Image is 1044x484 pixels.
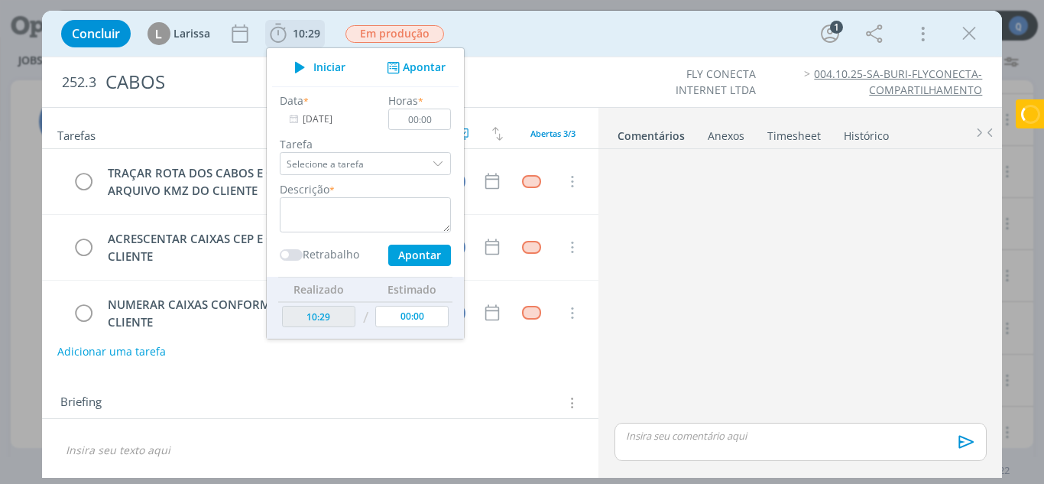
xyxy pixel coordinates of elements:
[303,246,359,262] label: Retrabalho
[530,128,575,139] span: Abertas 3/3
[280,181,329,197] label: Descrição
[814,67,982,96] a: 004.10.25-SA-BURI-FLYCONECTA-COMPARTILHAMENTO
[371,278,452,302] th: Estimado
[293,26,320,41] span: 10:29
[72,28,120,40] span: Concluir
[280,93,303,109] label: Data
[280,109,375,130] input: Data
[767,122,822,144] a: Timesheet
[148,22,210,45] button: LLarissa
[173,28,210,39] span: Larissa
[843,122,890,144] a: Histórico
[358,302,371,333] td: /
[266,47,465,339] ul: 10:29
[388,93,418,109] label: Horas
[42,11,1003,478] div: dialog
[345,24,445,44] button: Em produção
[492,127,503,141] img: arrow-down-up.svg
[388,245,451,266] button: Apontar
[830,21,843,34] div: 1
[383,60,446,76] button: Apontar
[313,62,345,73] span: Iniciar
[148,22,170,45] div: L
[102,164,433,200] div: TRAÇAR ROTA DOS CABOS E CORDOALHAS CONFORME ARQUIVO KMZ DO CLIENTE
[280,136,451,152] label: Tarefa
[61,20,131,47] button: Concluir
[617,122,686,144] a: Comentários
[278,278,359,302] th: Realizado
[102,229,433,265] div: ACRESCENTAR CAIXAS CEP E CTOPS CONFORME KMZ DO CLIENTE
[62,74,96,91] span: 252.3
[102,295,433,331] div: NUMERAR CAIXAS CONFORME ARQUIVO KMZ DO CLIENTE
[708,128,744,144] div: Anexos
[345,25,444,43] span: Em produção
[60,393,102,413] span: Briefing
[818,21,842,46] button: 1
[57,338,167,365] button: Adicionar uma tarefa
[99,63,592,101] div: CABOS
[266,21,324,46] button: 10:29
[57,125,96,143] span: Tarefas
[286,57,346,78] button: Iniciar
[676,67,756,96] a: FLY CONECTA INTERNET LTDA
